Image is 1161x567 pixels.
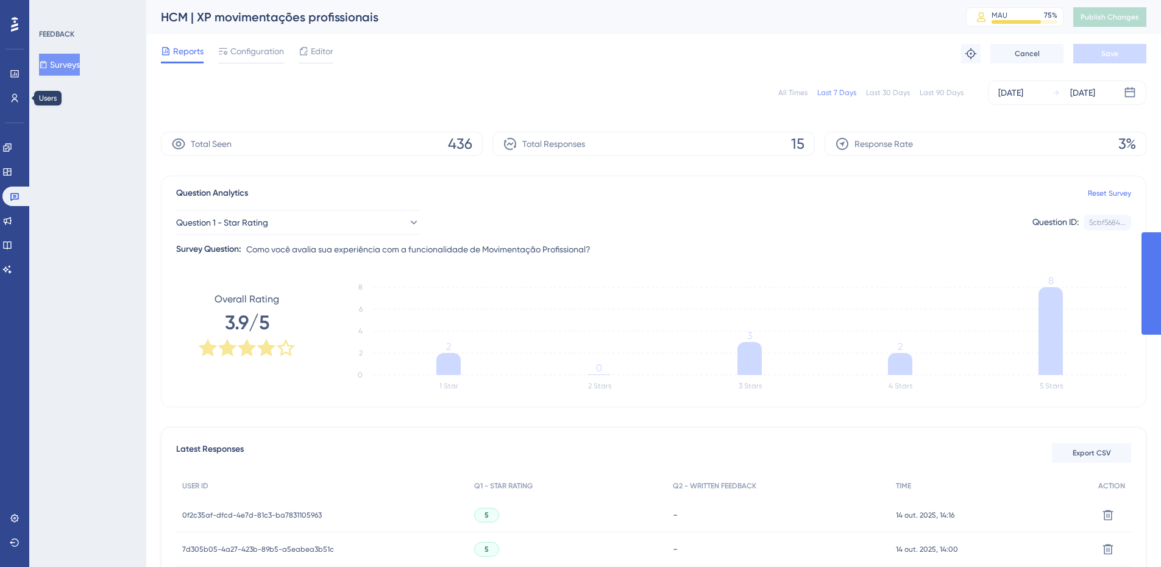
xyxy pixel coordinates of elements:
span: Cancel [1015,49,1040,59]
span: Response Rate [854,137,913,151]
text: 2 Stars [588,382,611,390]
button: Question 1 - Star Rating [176,210,420,235]
div: Last 7 Days [817,88,856,98]
span: 5 [485,544,489,554]
span: TIME [896,481,911,491]
span: 14 out. 2025, 14:16 [896,510,954,520]
span: Reports [173,44,204,59]
button: Cancel [990,44,1063,63]
span: 7d305b05-4a27-423b-89b5-a5eabea3b51c [182,544,334,554]
span: ACTION [1098,481,1125,491]
span: 5 [485,510,489,520]
div: [DATE] [998,85,1023,100]
div: 5cbf5684... [1089,218,1126,227]
span: Q1 - STAR RATING [474,481,533,491]
span: Question Analytics [176,186,248,201]
span: 436 [448,134,472,154]
span: Save [1101,49,1118,59]
span: Como você avalia sua experiência com a funcionalidade de Movimentação Profissional? [246,242,591,257]
div: Last 30 Days [866,88,910,98]
div: MAU [992,10,1007,20]
div: FEEDBACK [39,29,74,39]
tspan: 4 [358,327,363,335]
div: - [673,509,884,521]
tspan: 2 [446,341,451,352]
div: All Times [778,88,808,98]
text: 3 Stars [739,382,762,390]
span: Publish Changes [1081,12,1139,22]
text: 5 Stars [1040,382,1063,390]
button: Export CSV [1052,443,1131,463]
span: Total Seen [191,137,232,151]
tspan: 0 [596,362,602,374]
tspan: 0 [358,371,363,379]
span: 3.9/5 [225,309,269,336]
tspan: 8 [358,283,363,291]
text: 4 Stars [889,382,912,390]
span: Overall Rating [215,292,279,307]
div: HCM | XP movimentações profissionais [161,9,936,26]
tspan: 2 [898,341,903,352]
span: 15 [791,134,804,154]
button: Publish Changes [1073,7,1146,27]
button: Save [1073,44,1146,63]
div: Survey Question: [176,242,241,257]
text: 1 Star [439,382,458,390]
span: Q2 - WRITTEN FEEDBACK [673,481,756,491]
div: 75 % [1044,10,1057,20]
span: 0f2c35af-dfcd-4e7d-81c3-ba7831105963 [182,510,322,520]
tspan: 8 [1048,275,1054,287]
span: Export CSV [1073,448,1111,458]
span: 3% [1118,134,1136,154]
tspan: 6 [359,305,363,313]
a: Reset Survey [1088,188,1131,198]
div: [DATE] [1070,85,1095,100]
span: 14 out. 2025, 14:00 [896,544,958,554]
div: Last 90 Days [920,88,964,98]
span: Editor [311,44,333,59]
div: Question ID: [1032,215,1079,230]
span: USER ID [182,481,208,491]
tspan: 2 [359,349,363,357]
button: Surveys [39,54,80,76]
span: Question 1 - Star Rating [176,215,268,230]
span: Latest Responses [176,442,244,464]
span: Configuration [230,44,284,59]
span: Total Responses [522,137,585,151]
tspan: 3 [747,330,752,341]
div: - [673,543,884,555]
